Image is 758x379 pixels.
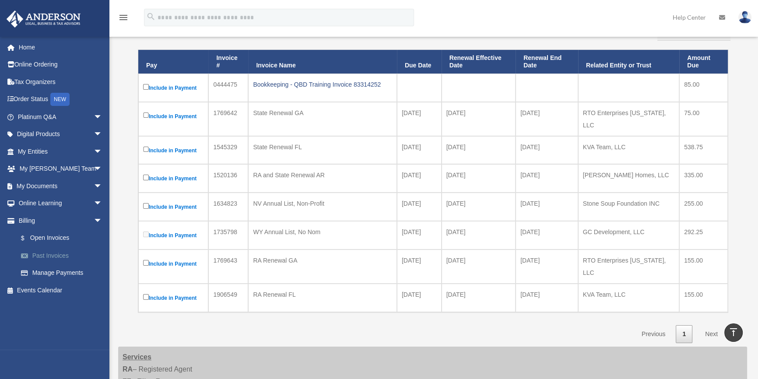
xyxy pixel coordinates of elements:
[516,50,578,74] th: Renewal End Date: activate to sort column ascending
[253,254,392,267] div: RA Renewal GA
[728,327,739,337] i: vertical_align_top
[516,102,578,136] td: [DATE]
[143,111,204,122] label: Include in Payment
[143,112,149,118] input: Include in Payment
[578,193,679,221] td: Stone Soup Foundation INC
[94,195,111,213] span: arrow_drop_down
[676,325,692,343] a: 1
[578,249,679,284] td: RTO Enterprises [US_STATE], LLC
[208,284,248,312] td: 1906549
[679,50,728,74] th: Amount Due: activate to sort column ascending
[253,169,392,181] div: RA and State Renewal AR
[253,226,392,238] div: WY Annual List, No Nom
[26,233,30,244] span: $
[6,143,116,160] a: My Entitiesarrow_drop_down
[143,258,204,269] label: Include in Payment
[143,147,149,152] input: Include in Payment
[397,193,442,221] td: [DATE]
[442,193,516,221] td: [DATE]
[578,50,679,74] th: Related Entity or Trust: activate to sort column ascending
[138,50,208,74] th: Pay: activate to sort column descending
[208,221,248,249] td: 1735798
[516,136,578,165] td: [DATE]
[442,221,516,249] td: [DATE]
[397,221,442,249] td: [DATE]
[50,93,70,106] div: NEW
[208,50,248,74] th: Invoice #: activate to sort column ascending
[94,212,111,230] span: arrow_drop_down
[143,145,204,156] label: Include in Payment
[208,136,248,165] td: 1545329
[635,325,672,343] a: Previous
[397,164,442,193] td: [DATE]
[578,284,679,312] td: KVA Team, LLC
[208,193,248,221] td: 1634823
[578,164,679,193] td: [PERSON_NAME] Homes, LLC
[679,164,728,193] td: 335.00
[6,160,116,178] a: My [PERSON_NAME] Teamarrow_drop_down
[442,102,516,136] td: [DATE]
[442,284,516,312] td: [DATE]
[6,73,116,91] a: Tax Organizers
[12,229,111,247] a: $Open Invoices
[253,78,392,91] div: Bookkeeping - QBD Training Invoice 83314252
[94,143,111,161] span: arrow_drop_down
[679,193,728,221] td: 255.00
[94,126,111,144] span: arrow_drop_down
[143,230,204,241] label: Include in Payment
[253,288,392,301] div: RA Renewal FL
[6,108,116,126] a: Platinum Q&Aarrow_drop_down
[118,12,129,23] i: menu
[397,249,442,284] td: [DATE]
[146,12,156,21] i: search
[578,221,679,249] td: GC Development, LLC
[253,141,392,153] div: State Renewal FL
[442,50,516,74] th: Renewal Effective Date: activate to sort column ascending
[397,102,442,136] td: [DATE]
[442,249,516,284] td: [DATE]
[143,175,149,180] input: Include in Payment
[516,164,578,193] td: [DATE]
[679,284,728,312] td: 155.00
[12,247,116,264] a: Past Invoices
[6,281,116,299] a: Events Calendar
[397,284,442,312] td: [DATE]
[679,221,728,249] td: 292.25
[118,15,129,23] a: menu
[679,74,728,102] td: 85.00
[123,365,133,373] strong: RA
[208,249,248,284] td: 1769643
[679,249,728,284] td: 155.00
[397,50,442,74] th: Due Date: activate to sort column ascending
[253,197,392,210] div: NV Annual List, Non-Profit
[94,108,111,126] span: arrow_drop_down
[143,201,204,212] label: Include in Payment
[6,91,116,109] a: Order StatusNEW
[6,212,116,229] a: Billingarrow_drop_down
[738,11,751,24] img: User Pic
[578,136,679,165] td: KVA Team, LLC
[143,260,149,266] input: Include in Payment
[6,56,116,74] a: Online Ordering
[208,164,248,193] td: 1520136
[516,221,578,249] td: [DATE]
[143,292,204,303] label: Include in Payment
[516,284,578,312] td: [DATE]
[4,11,83,28] img: Anderson Advisors Platinum Portal
[248,50,397,74] th: Invoice Name: activate to sort column ascending
[516,193,578,221] td: [DATE]
[143,232,149,237] input: Include in Payment
[578,102,679,136] td: RTO Enterprises [US_STATE], LLC
[12,264,116,282] a: Manage Payments
[442,136,516,165] td: [DATE]
[679,102,728,136] td: 75.00
[442,164,516,193] td: [DATE]
[679,136,728,165] td: 538.75
[397,136,442,165] td: [DATE]
[143,294,149,300] input: Include in Payment
[143,84,149,90] input: Include in Payment
[208,74,248,102] td: 0444475
[253,107,392,119] div: State Renewal GA
[208,102,248,136] td: 1769642
[94,177,111,195] span: arrow_drop_down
